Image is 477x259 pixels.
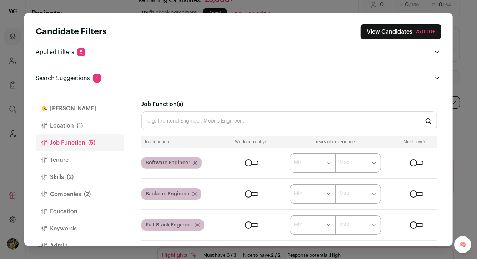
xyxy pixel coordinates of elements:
strong: Candidate Filters [36,28,107,36]
span: Backend Engineer [146,190,190,198]
label: Job Function(s) [141,100,183,109]
label: Max [340,159,349,166]
div: Job function [144,139,221,145]
button: Job Function(5) [36,134,124,151]
button: Education [36,203,124,220]
p: Search Suggestions [36,74,101,83]
div: Work currently? [227,139,276,145]
a: 🧠 [454,236,471,253]
label: Max [340,221,349,228]
button: Skills(2) [36,169,124,186]
div: Must have? [395,139,434,145]
button: Tenure [36,151,124,169]
button: Keywords [36,220,124,237]
button: Admin [36,237,124,254]
span: (1) [77,121,83,130]
button: [PERSON_NAME] [36,100,124,117]
span: Full-Stack Engineer [146,221,192,229]
span: 5 [77,48,85,56]
span: (2) [84,190,91,199]
span: Software Engineer [146,159,190,166]
div: Years of experience [281,139,389,145]
input: e.g. Frontend Engineer, Mobile Engineer... [141,111,437,130]
div: 25,000+ [415,28,435,35]
button: Companies(2) [36,186,124,203]
p: Applied Filters [36,48,85,56]
label: Min [294,159,302,166]
label: Min [294,190,302,197]
span: (5) [88,139,95,147]
label: Min [294,221,302,228]
button: Open applied filters [433,48,441,56]
button: Location(1) [36,117,124,134]
span: 1 [93,74,101,83]
button: Close search preferences [361,24,441,39]
span: (2) [67,173,74,181]
label: Max [340,190,349,197]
